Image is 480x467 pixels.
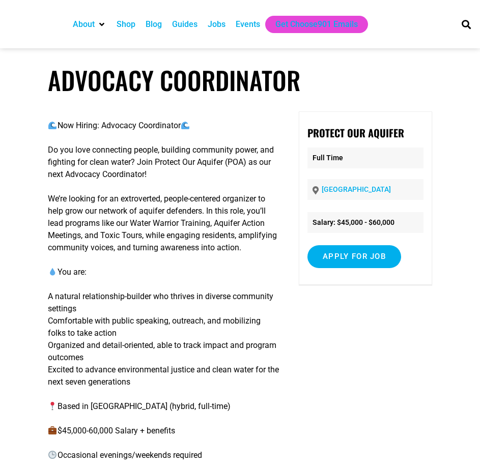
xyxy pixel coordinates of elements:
[146,18,162,31] a: Blog
[48,400,279,413] p: Based in [GEOGRAPHIC_DATA] (hybrid, full-time)
[73,18,95,31] a: About
[48,268,57,276] img: 💧
[307,148,423,168] p: Full Time
[307,125,404,140] strong: Protect Our Aquifer
[48,290,279,388] p: A natural relationship-builder who thrives in diverse community settings Comfortable with public ...
[117,18,135,31] a: Shop
[48,65,432,95] h1: Advocacy Coordinator
[48,402,57,410] img: 📍
[307,245,401,268] input: Apply for job
[236,18,260,31] a: Events
[68,16,111,33] div: About
[48,451,57,459] img: 🕒
[48,120,279,132] p: Now Hiring: Advocacy Coordinator
[208,18,225,31] a: Jobs
[458,16,475,33] div: Search
[181,121,189,129] img: 🌊
[48,144,279,181] p: Do you love connecting people, building community power, and fighting for clean water? Join Prote...
[322,185,391,193] a: [GEOGRAPHIC_DATA]
[48,425,279,437] p: $45,000-60,000 Salary + benefits
[48,426,57,434] img: 💼
[172,18,197,31] a: Guides
[275,18,358,31] a: Get Choose901 Emails
[68,16,448,33] nav: Main nav
[48,193,279,254] p: We’re looking for an extroverted, people-centered organizer to help grow our network of aquifer d...
[48,449,279,461] p: Occasional evenings/weekends required
[307,212,423,233] li: Salary: $45,000 - $60,000
[48,266,279,278] p: You are:
[48,121,57,129] img: 🌊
